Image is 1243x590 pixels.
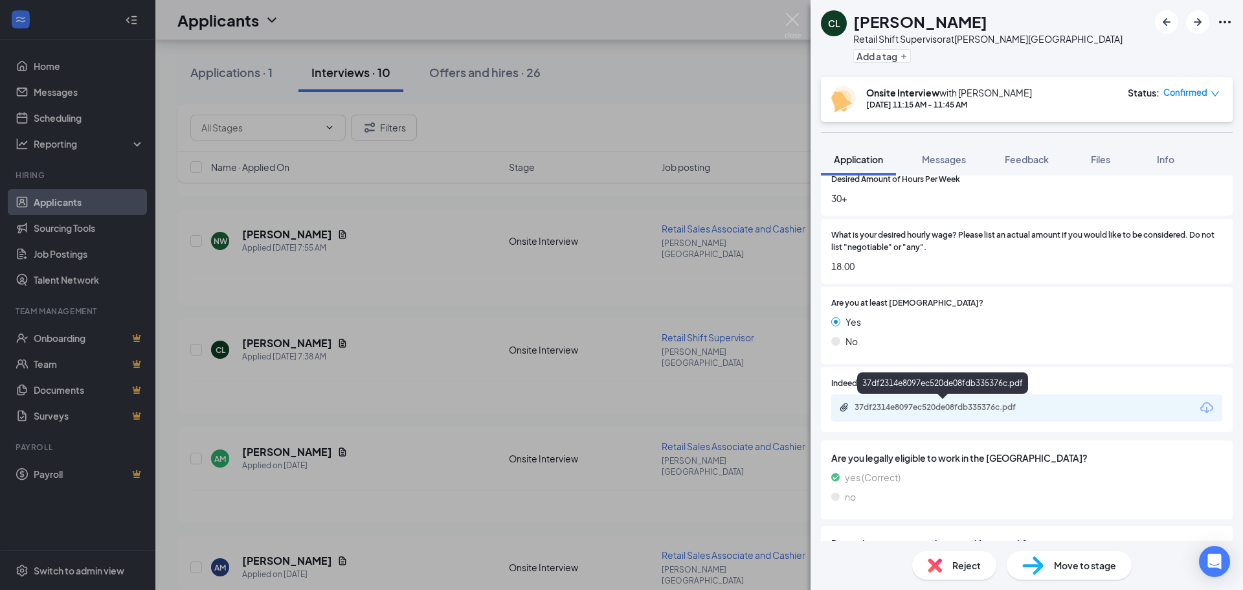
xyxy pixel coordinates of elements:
[922,153,966,165] span: Messages
[831,191,1222,205] span: 30+
[866,99,1032,110] div: [DATE] 11:15 AM - 11:45 AM
[866,87,939,98] b: Onsite Interview
[1091,153,1110,165] span: Files
[900,52,908,60] svg: Plus
[1199,546,1230,577] div: Open Intercom Messenger
[828,17,840,30] div: CL
[1186,10,1209,34] button: ArrowRight
[831,536,1222,550] span: Do you have transportation to and from work?
[1211,89,1220,98] span: down
[831,297,983,310] span: Are you at least [DEMOGRAPHIC_DATA]?
[952,558,981,573] span: Reject
[1217,14,1233,30] svg: Ellipses
[1155,10,1178,34] button: ArrowLeftNew
[1005,153,1049,165] span: Feedback
[853,49,911,63] button: PlusAdd a tag
[1159,14,1174,30] svg: ArrowLeftNew
[857,372,1028,394] div: 37df2314e8097ec520de08fdb335376c.pdf
[853,10,987,32] h1: [PERSON_NAME]
[834,153,883,165] span: Application
[1128,86,1159,99] div: Status :
[839,402,1049,414] a: Paperclip37df2314e8097ec520de08fdb335376c.pdf
[845,315,861,329] span: Yes
[831,378,888,390] span: Indeed Resume
[845,490,856,504] span: no
[1199,400,1215,416] svg: Download
[845,470,901,484] span: yes (Correct)
[831,259,1222,273] span: 18.00
[1054,558,1116,573] span: Move to stage
[845,334,858,348] span: No
[1190,14,1205,30] svg: ArrowRight
[839,402,849,413] svg: Paperclip
[866,86,1032,99] div: with [PERSON_NAME]
[831,174,960,186] span: Desired Amount of Hours Per Week
[831,229,1222,254] span: What is your desired hourly wage? Please list an actual amount if you would like to be considered...
[1163,86,1207,99] span: Confirmed
[1157,153,1174,165] span: Info
[853,32,1123,45] div: Retail Shift Supervisor at [PERSON_NAME][GEOGRAPHIC_DATA]
[831,451,1222,465] span: Are you legally eligible to work in the [GEOGRAPHIC_DATA]?
[855,402,1036,413] div: 37df2314e8097ec520de08fdb335376c.pdf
